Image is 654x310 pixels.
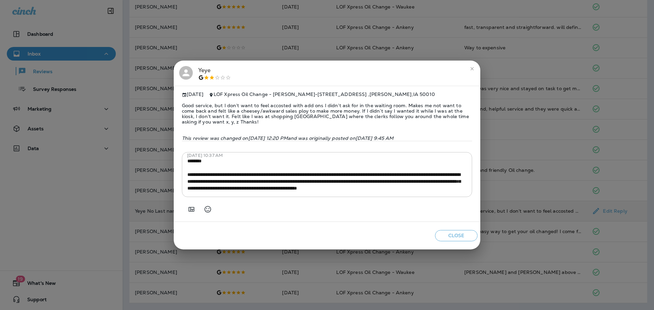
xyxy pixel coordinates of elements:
span: [DATE] [182,92,203,97]
p: This review was changed on [DATE] 12:20 PM [182,135,472,141]
span: and was originally posted on [DATE] 9:45 AM [288,135,394,141]
button: Close [435,230,478,241]
div: Yeye [198,66,231,80]
button: Add in a premade template [185,202,198,216]
button: close [467,63,478,74]
button: Select an emoji [201,202,215,216]
span: Good service, but I don’t want to feel accosted with add ons I didn’t ask for in the waiting room... [182,97,472,130]
span: LOF Xpress Oil Change - [PERSON_NAME] - [STREET_ADDRESS] , [PERSON_NAME] , IA 50010 [214,91,435,97]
